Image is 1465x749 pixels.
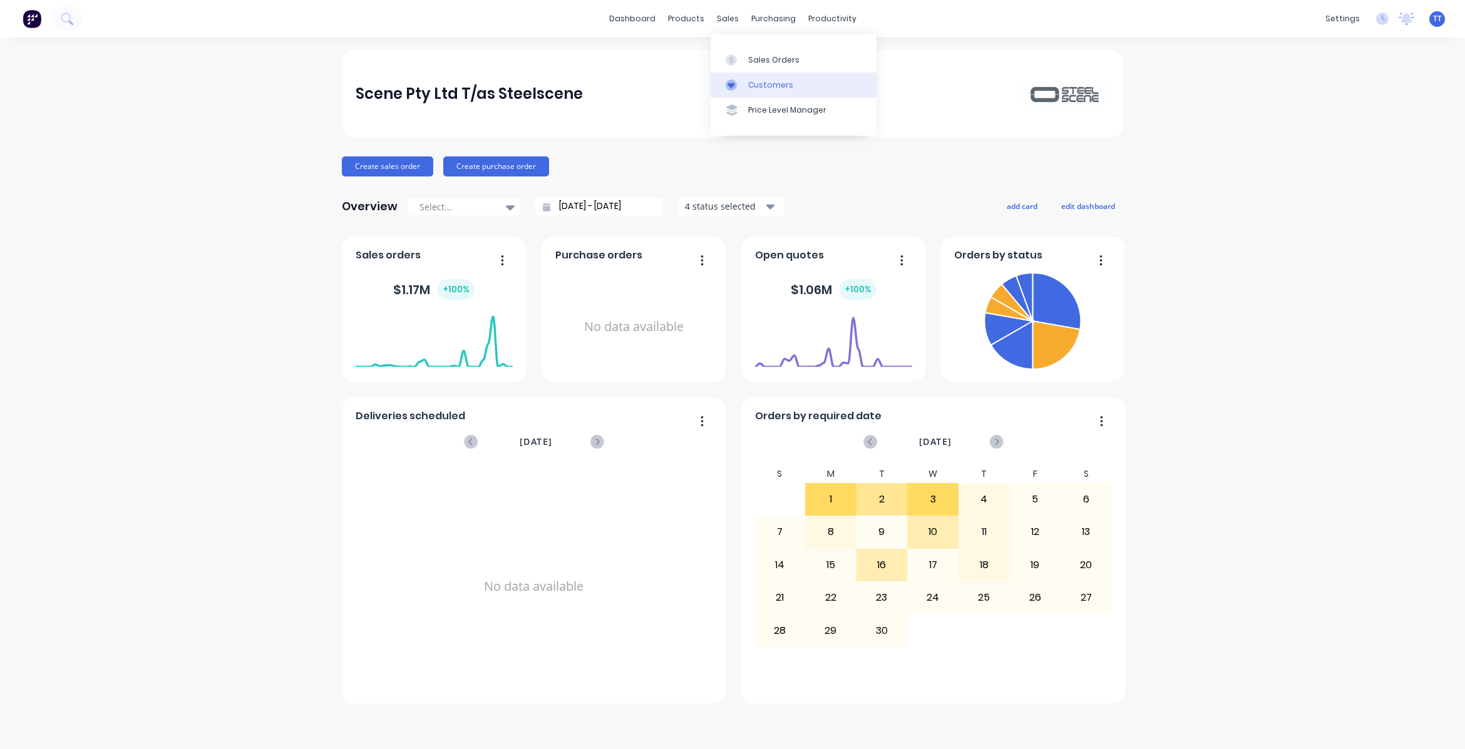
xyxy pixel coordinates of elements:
[356,409,465,424] span: Deliveries scheduled
[356,465,712,708] div: No data available
[806,582,856,613] div: 22
[1433,13,1442,24] span: TT
[806,614,856,646] div: 29
[959,582,1009,613] div: 25
[856,465,908,483] div: T
[908,549,958,581] div: 17
[356,81,583,106] div: Scene Pty Ltd T/as Steelscene
[1061,549,1111,581] div: 20
[1061,484,1111,515] div: 6
[1009,465,1061,483] div: F
[678,197,784,216] button: 4 status selected
[907,465,959,483] div: W
[857,484,907,515] div: 2
[908,484,958,515] div: 3
[745,9,802,28] div: purchasing
[755,516,805,548] div: 7
[342,194,398,219] div: Overview
[1010,484,1060,515] div: 5
[802,9,863,28] div: productivity
[711,9,745,28] div: sales
[342,156,433,176] button: Create sales order
[954,248,1042,263] span: Orders by status
[959,465,1010,483] div: T
[857,516,907,548] div: 9
[754,465,806,483] div: S
[806,484,856,515] div: 1
[1061,582,1111,613] div: 27
[748,104,826,116] div: Price Level Manager
[959,549,1009,581] div: 18
[356,248,421,263] span: Sales orders
[711,73,876,98] a: Customers
[857,549,907,581] div: 16
[1010,516,1060,548] div: 12
[603,9,662,28] a: dashboard
[806,549,856,581] div: 15
[748,54,799,66] div: Sales Orders
[1061,465,1112,483] div: S
[857,614,907,646] div: 30
[999,198,1046,214] button: add card
[755,582,805,613] div: 21
[748,79,793,91] div: Customers
[685,200,764,213] div: 4 status selected
[555,248,642,263] span: Purchase orders
[840,279,876,300] div: + 100 %
[1022,83,1109,104] img: Scene Pty Ltd T/as Steelscene
[1061,516,1111,548] div: 13
[1010,582,1060,613] div: 26
[23,9,41,28] img: Factory
[711,47,876,72] a: Sales Orders
[520,435,552,449] span: [DATE]
[393,279,475,300] div: $ 1.17M
[438,279,475,300] div: + 100 %
[791,279,876,300] div: $ 1.06M
[1010,549,1060,581] div: 19
[755,248,824,263] span: Open quotes
[959,484,1009,515] div: 4
[662,9,711,28] div: products
[755,549,805,581] div: 14
[555,268,712,386] div: No data available
[755,409,882,424] span: Orders by required date
[806,516,856,548] div: 8
[755,614,805,646] div: 28
[1319,9,1366,28] div: settings
[959,516,1009,548] div: 11
[711,98,876,123] a: Price Level Manager
[919,435,952,449] span: [DATE]
[908,516,958,548] div: 10
[1053,198,1123,214] button: edit dashboard
[857,582,907,613] div: 23
[908,582,958,613] div: 24
[443,156,549,176] button: Create purchase order
[805,465,856,483] div: M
